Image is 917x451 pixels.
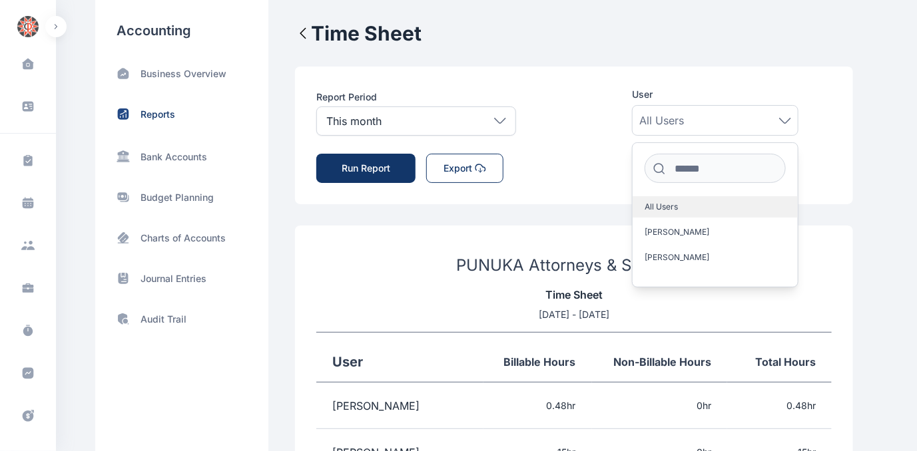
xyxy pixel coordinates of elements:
[316,308,832,321] p: [DATE] - [DATE]
[117,190,130,204] img: moneys.97c8a2cc.svg
[117,231,130,245] img: card-pos.ab3033c8.svg
[316,287,832,303] p: Time Sheet
[645,227,709,237] span: [PERSON_NAME]
[117,148,247,164] a: Bank Accounts
[117,107,247,121] a: Reports
[426,154,503,183] button: Export
[141,272,206,285] p: Journal Entries
[326,116,382,126] p: This month
[117,312,130,326] img: shield-search.e37bf0af.svg
[632,88,653,101] span: User
[141,150,207,164] p: Bank Accounts
[316,255,832,276] h3: PUNUKA Attorneys & Solicitors
[117,312,247,326] a: Audit Trail
[117,107,130,121] img: status-up.570d3177.svg
[483,333,592,382] th: Billable Hours
[592,382,728,429] td: 0 hr
[645,202,678,212] span: All Users
[117,190,247,204] a: Budget Planning
[117,149,130,163] img: SideBarBankIcon.97256624.svg
[316,382,483,429] td: [PERSON_NAME]
[316,90,516,104] p: Report Period
[117,67,130,80] img: home-trend-up.185bc2c3.svg
[141,231,226,245] p: Charts of Accounts
[141,191,214,204] p: Budget Planning
[311,21,422,45] h2: Time Sheet
[141,313,186,326] p: Audit Trail
[141,108,175,121] p: Reports
[117,231,247,245] a: Charts of Accounts
[645,252,709,263] span: [PERSON_NAME]
[117,67,247,80] a: Business Overview
[117,271,130,285] img: archive-book.469f2b76.svg
[727,382,832,429] td: 0.48 hr
[316,333,483,382] th: User
[639,112,684,128] span: All Users
[295,25,311,41] img: LeftArrow.3c408d31.svg
[316,154,416,183] button: Run Report
[117,271,247,285] a: Journal Entries
[141,67,226,80] p: Business Overview
[117,21,247,40] h3: Accounting
[727,333,832,382] th: Total Hours
[592,333,728,382] th: Non-Billable Hours
[483,382,592,429] td: 0.48 hr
